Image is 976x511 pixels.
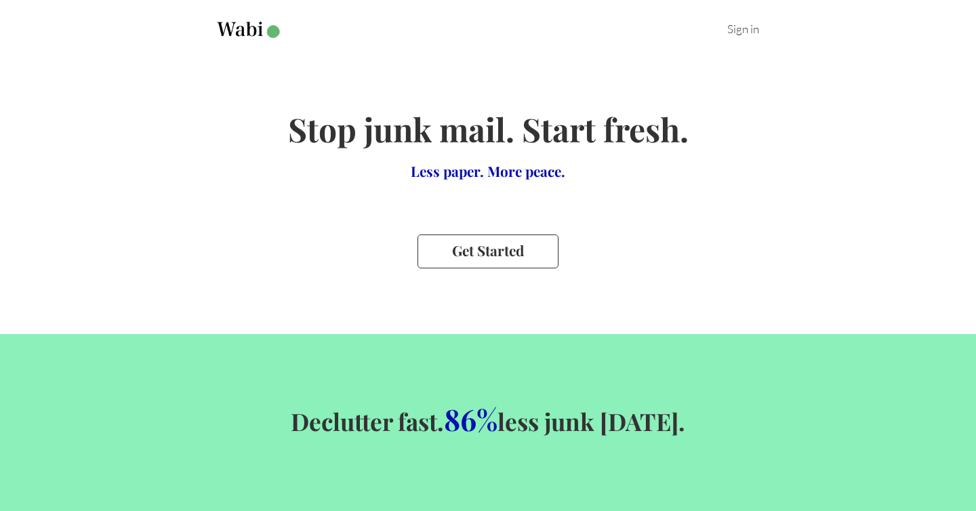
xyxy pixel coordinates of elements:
span: 86% [444,399,497,438]
h1: Stop junk mail. Start fresh. [288,107,689,150]
a: Sign in [727,22,759,36]
h2: Declutter fast. less junk [DATE]. [22,399,954,438]
button: Get Started [418,234,558,268]
h2: Less paper. More peace. [288,161,689,180]
img: Wabi [217,22,283,39]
